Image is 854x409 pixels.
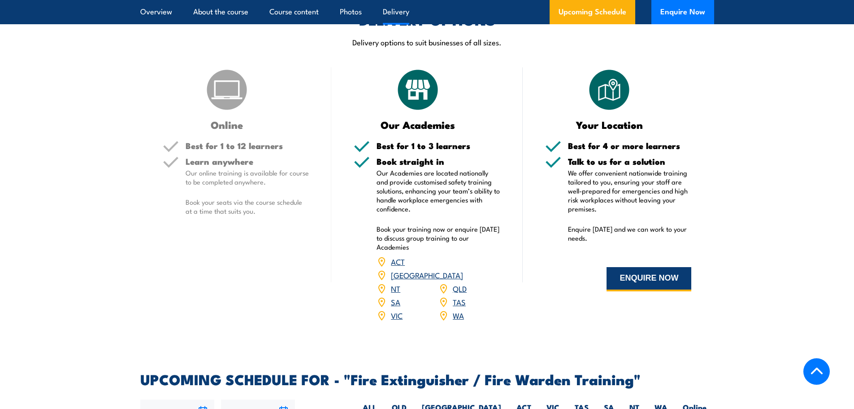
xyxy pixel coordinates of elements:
h3: Our Academies [354,119,482,130]
h3: Online [163,119,291,130]
p: Our online training is available for course to be completed anywhere. [186,168,309,186]
a: ACT [391,256,405,267]
a: TAS [453,296,466,307]
h2: DELIVERY OPTIONS [359,13,495,26]
h3: Your Location [545,119,674,130]
a: WA [453,310,464,321]
p: Book your seats via the course schedule at a time that suits you. [186,198,309,215]
p: Delivery options to suit businesses of all sizes. [140,37,714,47]
button: ENQUIRE NOW [607,267,691,291]
p: Our Academies are located nationally and provide customised safety training solutions, enhancing ... [377,168,500,213]
p: Enquire [DATE] and we can work to your needs. [568,224,692,242]
a: [GEOGRAPHIC_DATA] [391,269,463,280]
a: QLD [453,283,467,294]
h5: Book straight in [377,157,500,166]
a: SA [391,296,400,307]
a: VIC [391,310,403,321]
h5: Best for 4 or more learners [568,141,692,150]
h2: UPCOMING SCHEDULE FOR - "Fire Extinguisher / Fire Warden Training" [140,373,714,385]
p: Book your training now or enquire [DATE] to discuss group training to our Academies [377,224,500,251]
h5: Talk to us for a solution [568,157,692,166]
h5: Best for 1 to 3 learners [377,141,500,150]
h5: Learn anywhere [186,157,309,166]
h5: Best for 1 to 12 learners [186,141,309,150]
p: We offer convenient nationwide training tailored to you, ensuring your staff are well-prepared fo... [568,168,692,213]
a: NT [391,283,400,294]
